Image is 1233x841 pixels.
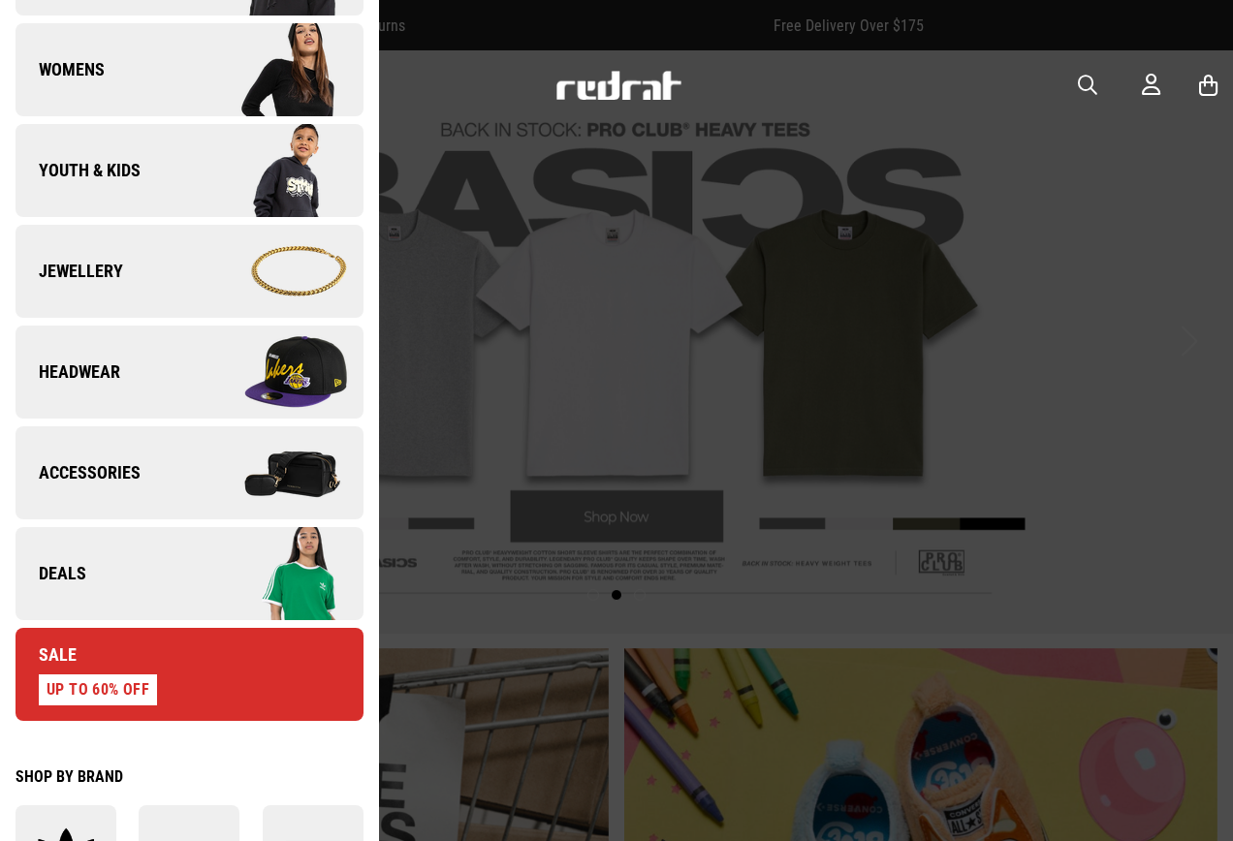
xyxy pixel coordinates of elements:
span: Accessories [16,461,141,484]
img: Company [189,525,363,622]
span: Jewellery [16,260,123,283]
span: Sale [16,643,77,667]
div: Shop by Brand [16,767,364,786]
a: Accessories Company [16,426,364,519]
img: Company [189,324,363,420]
button: Open LiveChat chat widget [16,8,74,66]
a: Womens Company [16,23,364,116]
div: UP TO 60% OFF [39,674,157,705]
a: Deals Company [16,527,364,620]
a: Headwear Company [16,326,364,419]
a: Youth & Kids Company [16,124,364,217]
span: Youth & Kids [16,159,141,182]
span: Deals [16,562,86,585]
a: Jewellery Company [16,225,364,318]
a: Sale UP TO 60% OFF [16,628,364,721]
img: Company [189,21,363,118]
span: Womens [16,58,105,81]
img: Company [189,223,363,320]
img: Redrat logo [554,71,682,100]
span: Headwear [16,360,120,384]
img: Company [189,122,363,219]
img: Company [189,424,363,521]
